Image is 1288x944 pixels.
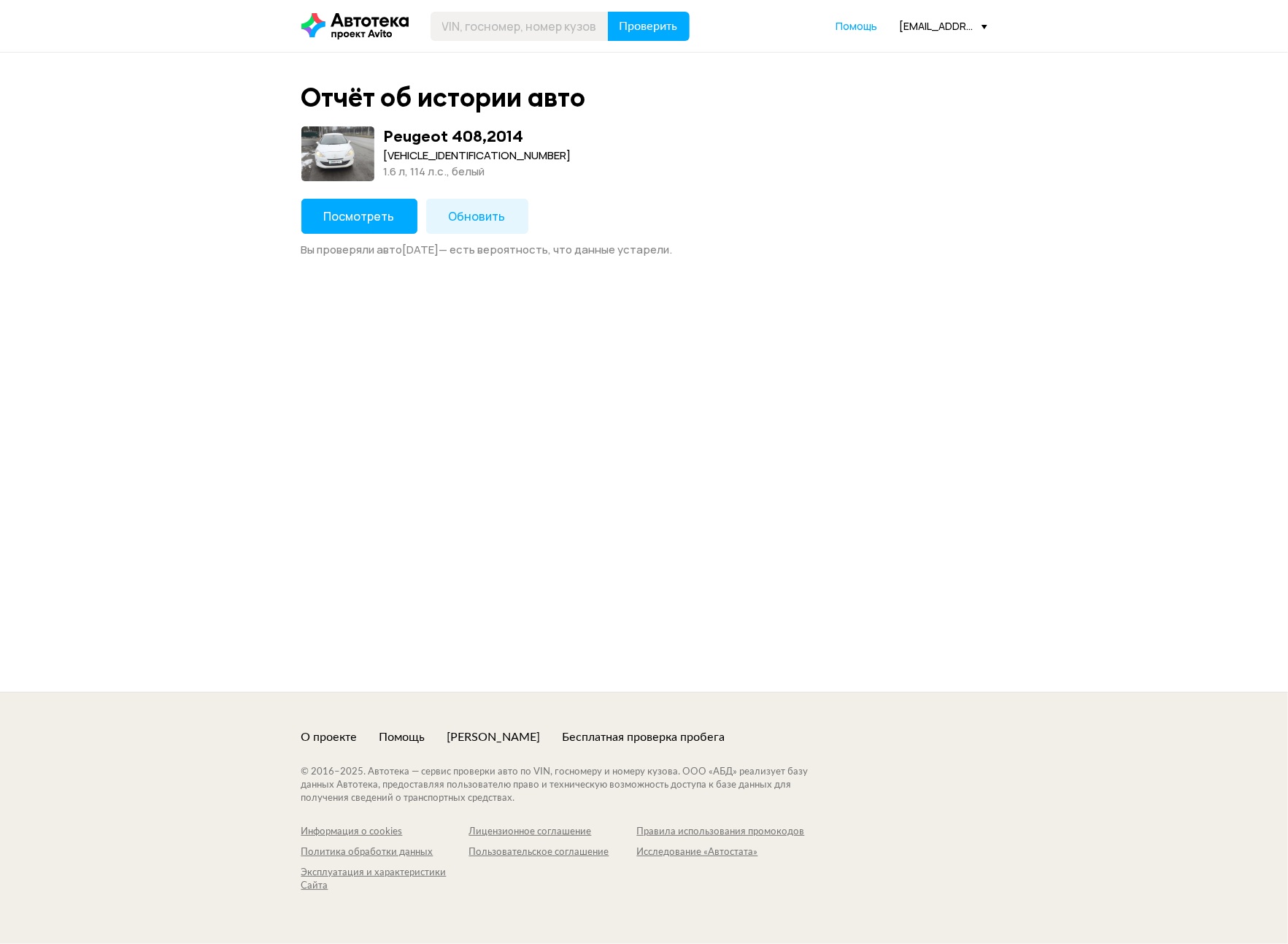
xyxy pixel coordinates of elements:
div: [EMAIL_ADDRESS][DOMAIN_NAME] [900,19,987,33]
input: VIN, госномер, номер кузова [431,12,609,41]
a: Помощь [379,729,425,745]
a: Эксплуатация и характеристики Сайта [301,867,469,893]
div: [VEHICLE_IDENTIFICATION_NUMBER] [384,148,571,164]
button: Посмотреть [301,199,417,234]
button: Обновить [426,199,528,234]
span: Проверить [620,20,678,32]
div: Отчёт об истории авто [301,82,586,113]
a: Бесплатная проверка пробега [563,729,725,745]
div: Вы проверяли авто [DATE] — есть вероятность, что данные устарели. [301,243,987,257]
div: 1.6 л, 114 л.c., белый [384,164,571,180]
a: Лицензионное соглашение [469,826,637,839]
span: Помощь [836,19,878,33]
a: [PERSON_NAME] [447,729,541,745]
button: Проверить [608,12,690,41]
a: О проекте [301,729,358,745]
a: Помощь [836,19,878,34]
a: Правила использования промокодов [637,826,805,839]
div: © 2016– 2025 . Автотека — сервис проверки авто по VIN, госномеру и номеру кузова. ООО «АБД» реали... [301,766,838,805]
a: Пользовательское соглашение [469,846,637,859]
a: Информация о cookies [301,826,469,839]
span: Посмотреть [324,208,395,224]
div: Peugeot 408 , 2014 [384,126,524,145]
a: Исследование «Автостата» [637,846,805,859]
a: Политика обработки данных [301,846,469,859]
span: Обновить [449,208,506,224]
